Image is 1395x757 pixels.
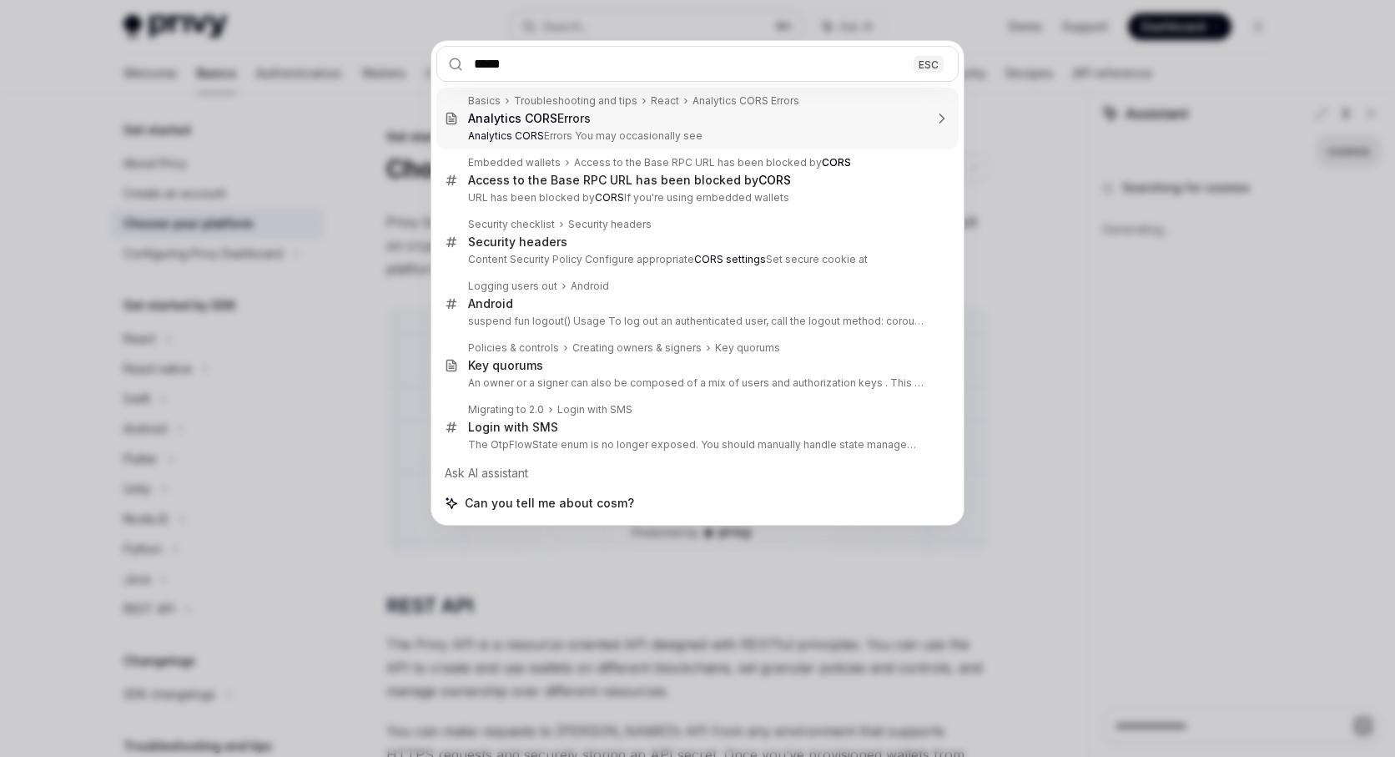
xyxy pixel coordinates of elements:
p: Content Security Policy Configure appropriate Set secure cookie at [468,253,924,266]
p: suspend fun logout() Usage To log out an authenticated user, call the logout method: coroutineScop [468,315,924,328]
div: Troubleshooting and tips [514,94,637,108]
div: Login with SMS [557,403,632,416]
b: Analytics CORS [468,111,557,125]
div: Security checklist [468,218,555,231]
div: Security headers [568,218,652,231]
p: The OtpFlowState enum is no longer exposed. You should manually handle state management based on fun [468,438,924,452]
div: Errors [468,111,591,126]
div: Login with SMS [468,420,558,435]
div: Analytics CORS Errors [692,94,799,108]
b: CORS [595,191,624,204]
b: CORS settings [694,253,766,265]
b: Analytics CORS [468,129,544,142]
p: An owner or a signer can also be composed of a mix of users and authorization keys . This is known a [468,376,924,390]
div: Access to the Base RPC URL has been blocked by [468,173,791,188]
div: Policies & controls [468,341,559,355]
div: Access to the Base RPC URL has been blocked by [574,156,851,169]
div: React [651,94,679,108]
p: Errors You may occasionally see [468,129,924,143]
span: Can you tell me about cosm? [465,495,634,512]
div: Embedded wallets [468,156,561,169]
div: Key quorums [468,358,543,373]
div: Creating owners & signers [572,341,702,355]
div: ESC [914,55,944,73]
div: Migrating to 2.0 [468,403,544,416]
p: URL has been blocked by If you're using embedded wallets [468,191,924,204]
b: CORS [758,173,791,187]
div: Ask AI assistant [436,458,959,488]
div: Android [571,280,609,293]
div: Android [468,296,513,311]
div: Key quorums [715,341,780,355]
div: Logging users out [468,280,557,293]
div: Basics [468,94,501,108]
div: Security headers [468,235,567,250]
b: CORS [822,156,851,169]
